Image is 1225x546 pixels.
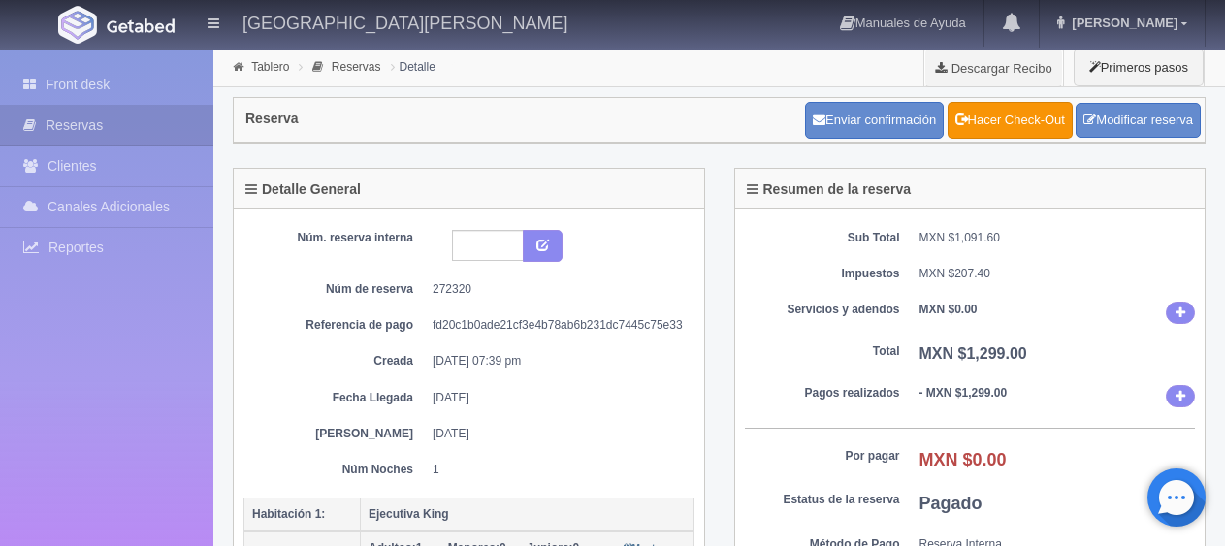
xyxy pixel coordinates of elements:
b: Habitación 1: [252,507,325,521]
dt: Núm Noches [258,462,413,478]
dt: Sub Total [745,230,900,246]
h4: Reserva [245,112,299,126]
dt: Fecha Llegada [258,390,413,406]
h4: Detalle General [245,182,361,197]
a: Tablero [251,60,289,74]
dt: Total [745,343,900,360]
a: Modificar reserva [1076,103,1201,139]
dt: Núm. reserva interna [258,230,413,246]
h4: [GEOGRAPHIC_DATA][PERSON_NAME] [242,10,567,34]
a: Descargar Recibo [924,48,1063,87]
dd: [DATE] [433,426,680,442]
a: Reservas [332,60,381,74]
dt: Por pagar [745,448,900,465]
dd: MXN $1,091.60 [919,230,1196,246]
dd: 1 [433,462,680,478]
h4: Resumen de la reserva [747,182,912,197]
img: Getabed [107,18,175,33]
dt: Pagos realizados [745,385,900,401]
button: Primeros pasos [1074,48,1204,86]
a: Hacer Check-Out [948,102,1073,139]
b: MXN $0.00 [919,450,1007,469]
th: Ejecutiva King [361,498,694,531]
b: - MXN $1,299.00 [919,386,1008,400]
span: [PERSON_NAME] [1067,16,1177,30]
button: Enviar confirmación [805,102,944,139]
li: Detalle [386,57,440,76]
dt: Estatus de la reserva [745,492,900,508]
dd: MXN $207.40 [919,266,1196,282]
dd: 272320 [433,281,680,298]
dt: Núm de reserva [258,281,413,298]
dt: Servicios y adendos [745,302,900,318]
b: MXN $1,299.00 [919,345,1027,362]
dd: [DATE] [433,390,680,406]
img: Getabed [58,6,97,44]
dd: [DATE] 07:39 pm [433,353,680,369]
b: Pagado [919,494,983,513]
dd: fd20c1b0ade21cf3e4b78ab6b231dc7445c75e33 [433,317,680,334]
dt: Referencia de pago [258,317,413,334]
dt: [PERSON_NAME] [258,426,413,442]
b: MXN $0.00 [919,303,978,316]
dt: Creada [258,353,413,369]
dt: Impuestos [745,266,900,282]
